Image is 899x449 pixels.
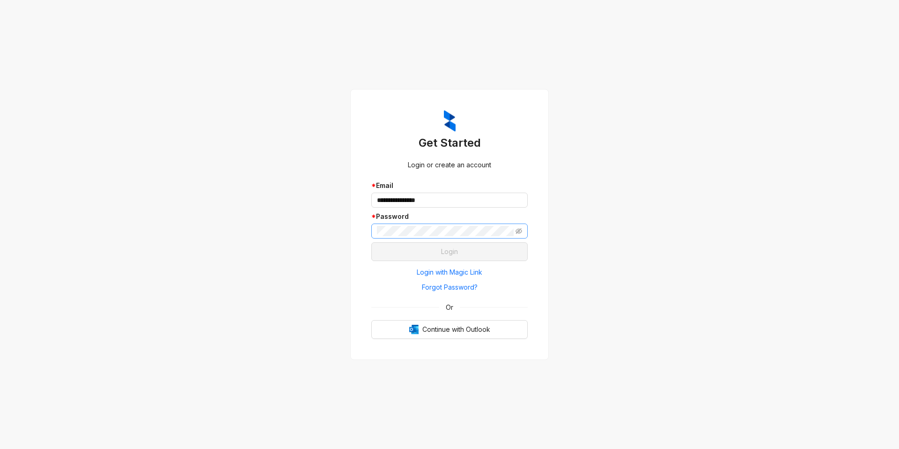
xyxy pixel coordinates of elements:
[439,302,460,313] span: Or
[422,282,478,292] span: Forgot Password?
[444,110,456,132] img: ZumaIcon
[371,280,528,295] button: Forgot Password?
[409,325,419,334] img: Outlook
[417,267,482,277] span: Login with Magic Link
[371,242,528,261] button: Login
[371,135,528,150] h3: Get Started
[371,211,528,222] div: Password
[422,324,490,335] span: Continue with Outlook
[371,180,528,191] div: Email
[371,265,528,280] button: Login with Magic Link
[371,320,528,339] button: OutlookContinue with Outlook
[516,228,522,234] span: eye-invisible
[371,160,528,170] div: Login or create an account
